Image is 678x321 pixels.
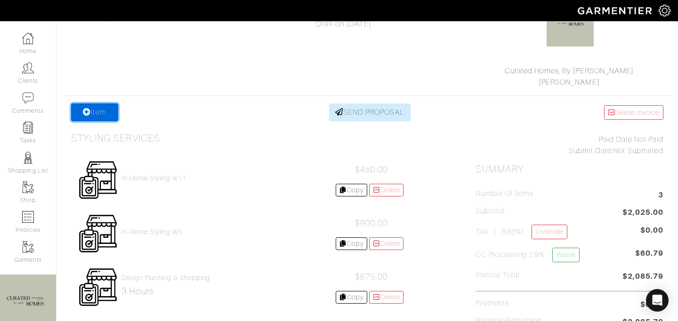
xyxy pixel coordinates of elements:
[569,147,613,155] span: Submit Date:
[640,225,663,236] span: $0.00
[355,165,388,174] span: $450.00
[599,135,634,144] span: Paid Date:
[121,286,210,297] h2: 3 hours
[604,105,663,120] a: Delete Invoice
[476,248,580,262] h5: CC Processing 2.9%
[336,237,367,250] a: Copy
[658,189,663,202] span: 3
[78,160,118,200] img: Womens_Service-b2905c8a555b134d70f80a63ccd9711e5cb40bac1cff00c12a43f244cd2c1cd3.png
[646,289,669,312] div: Open Intercom Messenger
[71,133,160,144] h3: Styling Services
[22,32,34,44] img: dashboard-icon-dbcd8f5a0b271acd01030246c82b418ddd0df26cd7fceb0bd07c9910d44c42f6.png
[622,207,663,219] span: $2,025.00
[78,267,118,307] img: Womens_Service-b2905c8a555b134d70f80a63ccd9711e5cb40bac1cff00c12a43f244cd2c1cd3.png
[476,271,520,280] h5: Invoice Total
[121,228,182,236] a: In-Home Styling 9/5
[635,248,663,266] span: $60.79
[336,184,367,196] a: Copy
[476,299,509,308] h5: Payments
[22,241,34,253] img: garments-icon-b7da505a4dc4fd61783c78ac3ca0ef83fa9d6f193b1c9dc38574b1d14d53ca28.png
[552,248,580,262] a: Waive
[22,62,34,74] img: clients-icon-6bae9207a08558b7cb47a8932f037763ab4055f8c8b6bfacd5dc20c3e0201464.png
[505,67,634,75] a: Curated Homes, By [PERSON_NAME]
[476,225,567,239] h5: Tax ( : 8.88%)
[622,271,663,283] span: $2,085.79
[369,184,404,196] a: Delete
[355,272,388,282] span: $675.00
[250,18,438,30] div: Draft on [DATE]
[659,5,670,16] img: gear-icon-white-bd11855cb880d31180b6d7d6211b90ccbf57a29d726f0c71d8c61bd08dd39cc2.png
[573,2,659,19] img: garmentier-logo-header-white-b43fb05a5012e4ada735d5af1a66efaba907eab6374d6393d1fbf88cb4ef424d.png
[476,134,663,157] div: Not Paid Not Submitted
[121,274,210,297] a: Design Planning & Shopping 3 hours
[476,189,534,198] h5: Number of Items
[71,103,118,121] a: Item
[476,207,505,216] h5: Subtotal
[121,174,186,182] a: In-Home Styling 9/11
[369,291,404,304] a: Delete
[22,92,34,104] img: comment-icon-a0a6a9ef722e966f86d9cbdc48e553b5cf19dbc54f86b18d962a5391bc8f6eb6.png
[355,219,388,228] span: $900.00
[539,78,600,86] a: [PERSON_NAME]
[22,122,34,133] img: reminder-icon-8004d30b9f0a5d33ae49ab947aed9ed385cf756f9e5892f1edd6e32f2345188e.png
[329,103,411,121] a: SEND PROPOSAL
[336,291,367,304] a: Copy
[22,152,34,164] img: stylists-icon-eb353228a002819b7ec25b43dbf5f0378dd9e0616d9560372ff212230b889e62.png
[78,214,118,253] img: Womens_Service-b2905c8a555b134d70f80a63ccd9711e5cb40bac1cff00c12a43f244cd2c1cd3.png
[22,211,34,223] img: orders-icon-0abe47150d42831381b5fb84f609e132dff9fe21cb692f30cb5eec754e2cba89.png
[532,225,567,239] a: Override
[369,237,404,250] a: Delete
[476,164,663,175] h2: Summary
[640,299,663,310] span: $0.00
[22,181,34,193] img: garments-icon-b7da505a4dc4fd61783c78ac3ca0ef83fa9d6f193b1c9dc38574b1d14d53ca28.png
[121,274,210,282] h4: Design Planning & Shopping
